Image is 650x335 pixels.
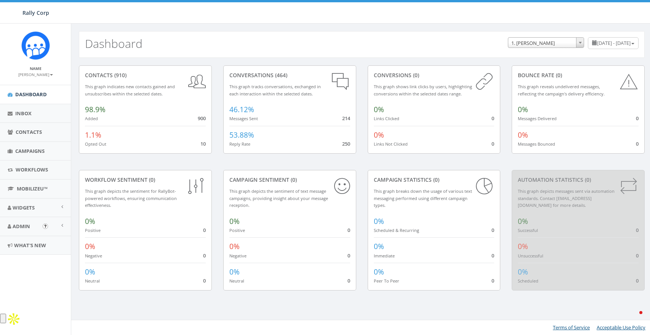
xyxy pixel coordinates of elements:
[624,309,642,327] iframe: Intercom live chat
[85,227,101,233] small: Positive
[85,253,102,259] small: Negative
[492,140,494,147] span: 0
[518,141,555,147] small: Messages Bounced
[13,204,35,211] span: Widgets
[229,71,350,79] div: conversations
[374,130,384,140] span: 0%
[229,105,254,114] span: 46.12%
[21,31,50,60] img: Icon_1.png
[30,66,42,71] small: Name
[229,130,254,140] span: 53.88%
[147,176,155,183] span: (0)
[85,130,101,140] span: 1.1%
[18,71,53,78] a: [PERSON_NAME]
[229,267,240,277] span: 0%
[229,188,328,208] small: This graph depicts the sentiment of text message campaigns, providing insight about your message ...
[203,227,206,233] span: 0
[85,71,206,79] div: contacts
[229,227,245,233] small: Positive
[518,176,639,184] div: Automation Statistics
[203,252,206,259] span: 0
[492,277,494,284] span: 0
[85,105,106,114] span: 98.9%
[518,253,543,259] small: Unsuccessful
[518,130,528,140] span: 0%
[636,115,639,122] span: 0
[85,241,95,251] span: 0%
[508,38,584,48] span: 1. James Martin
[229,278,244,284] small: Neutral
[374,216,384,226] span: 0%
[411,71,419,79] span: (0)
[85,116,98,121] small: Added
[16,129,42,135] span: Contacts
[200,140,206,147] span: 10
[374,116,399,121] small: Links Clicked
[492,115,494,122] span: 0
[17,185,48,192] span: MobilizeU™
[347,227,350,233] span: 0
[85,176,206,184] div: Workflow Sentiment
[492,252,494,259] span: 0
[229,116,258,121] small: Messages Sent
[15,110,32,117] span: Inbox
[636,277,639,284] span: 0
[85,278,100,284] small: Neutral
[198,115,206,122] span: 900
[554,71,562,79] span: (0)
[374,84,472,97] small: This graph shows link clicks by users, highlighting conversions within the selected dates range.
[113,71,126,79] span: (910)
[229,84,321,97] small: This graph tracks conversations, exchanged in each interaction within the selected dates.
[85,37,142,50] h2: Dashboard
[508,37,584,48] span: 1. James Martin
[14,242,46,249] span: What's New
[597,324,645,331] a: Acceptable Use Policy
[374,176,495,184] div: Campaign Statistics
[518,71,639,79] div: Bounce Rate
[16,166,48,173] span: Workflows
[342,115,350,122] span: 214
[374,227,419,233] small: Scheduled & Recurring
[229,216,240,226] span: 0%
[518,278,538,284] small: Scheduled
[347,277,350,284] span: 0
[15,91,47,98] span: Dashboard
[636,140,639,147] span: 0
[203,277,206,284] span: 0
[374,267,384,277] span: 0%
[85,84,175,97] small: This graph indicates new contacts gained and unsubscribes within the selected dates.
[518,267,528,277] span: 0%
[229,176,350,184] div: Campaign Sentiment
[85,141,106,147] small: Opted Out
[518,216,528,226] span: 0%
[597,40,631,46] span: [DATE] - [DATE]
[518,227,538,233] small: Successful
[636,252,639,259] span: 0
[229,241,240,251] span: 0%
[229,141,250,147] small: Reply Rate
[22,9,49,16] span: Rally Corp
[15,148,45,154] span: Campaigns
[43,224,48,229] button: Open In-App Guide
[18,72,53,77] small: [PERSON_NAME]
[342,140,350,147] span: 250
[374,105,384,114] span: 0%
[374,71,495,79] div: conversions
[518,116,557,121] small: Messages Delivered
[347,252,350,259] span: 0
[492,227,494,233] span: 0
[432,176,439,183] span: (0)
[636,227,639,233] span: 0
[583,176,591,183] span: (0)
[374,278,399,284] small: Peer To Peer
[229,253,247,259] small: Negative
[374,141,408,147] small: Links Not Clicked
[289,176,297,183] span: (0)
[518,84,605,97] small: This graph reveals undelivered messages, reflecting the campaign's delivery efficiency.
[6,311,21,327] img: Apollo
[13,223,30,230] span: Admin
[518,241,528,251] span: 0%
[374,253,395,259] small: Immediate
[85,188,177,208] small: This graph depicts the sentiment for RallyBot-powered workflows, ensuring communication effective...
[85,216,95,226] span: 0%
